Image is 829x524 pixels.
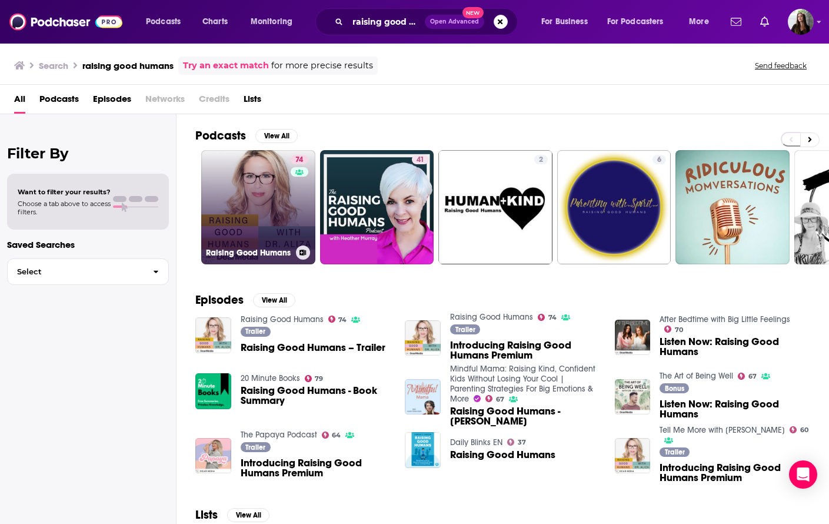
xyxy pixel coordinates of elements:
a: Introducing Raising Good Humans Premium [660,463,810,483]
a: 64 [322,432,341,439]
h2: Episodes [195,293,244,307]
span: 74 [338,317,347,323]
a: Listen Now: Raising Good Humans [660,337,810,357]
button: open menu [600,12,681,31]
a: 60 [790,426,808,433]
span: Choose a tab above to access filters. [18,200,111,216]
span: 41 [417,154,424,166]
span: Trailer [455,326,475,333]
h2: Lists [195,508,218,522]
a: Raising Good Humans - Hunter Clarke-Fields [450,406,601,426]
span: 74 [548,315,557,320]
span: 79 [315,376,323,382]
span: 67 [748,374,757,379]
h3: Search [39,60,68,71]
a: ListsView All [195,508,269,522]
span: Trailer [245,444,265,451]
span: For Podcasters [607,14,664,30]
span: 64 [332,433,341,438]
a: The Art of Being Well [660,371,733,381]
a: 74 [328,316,347,323]
a: Charts [195,12,235,31]
span: New [462,7,484,18]
span: Podcasts [146,14,181,30]
a: 6 [557,150,671,264]
a: 74 [538,314,557,321]
h2: Filter By [7,145,169,162]
button: Open AdvancedNew [425,15,484,29]
button: open menu [138,12,196,31]
img: Raising Good Humans - Hunter Clarke-Fields [405,379,441,415]
div: Open Intercom Messenger [789,460,817,489]
span: Monitoring [251,14,292,30]
a: Podcasts [39,89,79,114]
a: Raising Good Humans [450,450,555,460]
span: Raising Good Humans - [PERSON_NAME] [450,406,601,426]
span: Select [8,268,144,276]
a: 74 [291,155,308,164]
a: Raising Good Humans – Trailer [241,343,385,353]
span: Want to filter your results? [18,188,111,196]
input: Search podcasts, credits, & more... [348,12,425,31]
img: Raising Good Humans - Book Summary [195,373,231,409]
a: Introducing Raising Good Humans Premium [405,320,441,356]
a: Try an exact match [183,59,269,72]
button: View All [255,129,298,143]
span: for more precise results [271,59,373,72]
a: Introducing Raising Good Humans Premium [450,340,601,360]
img: Introducing Raising Good Humans Premium [195,438,231,474]
span: Logged in as bnmartinn [788,9,814,35]
button: View All [227,508,269,522]
span: 74 [295,154,303,166]
a: PodcastsView All [195,128,298,143]
span: 2 [539,154,543,166]
a: Mindful Mama: Raising Kind, Confident Kids Without Losing Your Cool | Parenting Strategies For Bi... [450,364,595,404]
a: 74Raising Good Humans [201,150,315,264]
p: Saved Searches [7,239,169,250]
a: 70 [664,326,683,333]
button: open menu [242,12,308,31]
a: Show notifications dropdown [755,12,774,32]
h3: raising good humans [82,60,174,71]
a: 37 [507,439,526,446]
a: Listen Now: Raising Good Humans [615,320,651,356]
span: Episodes [93,89,131,114]
a: 67 [738,373,757,380]
a: 79 [305,375,324,382]
a: Raising Good Humans [450,312,533,322]
img: Introducing Raising Good Humans Premium [615,438,651,474]
span: 60 [800,427,808,433]
a: Listen Now: Raising Good Humans [660,399,810,419]
span: Networks [145,89,185,114]
button: Show profile menu [788,9,814,35]
span: Trailer [665,449,685,456]
a: Lists [244,89,261,114]
img: User Profile [788,9,814,35]
button: Select [7,258,169,285]
img: Raising Good Humans – Trailer [195,317,231,353]
img: Raising Good Humans [405,432,441,468]
a: Introducing Raising Good Humans Premium [241,458,391,478]
a: 6 [652,155,666,164]
span: Charts [202,14,228,30]
h2: Podcasts [195,128,246,143]
a: EpisodesView All [195,293,295,307]
span: 70 [675,327,683,333]
span: 37 [518,440,526,445]
a: Raising Good Humans - Book Summary [241,386,391,406]
a: All [14,89,25,114]
img: Podchaser - Follow, Share and Rate Podcasts [9,11,122,33]
button: View All [253,293,295,307]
